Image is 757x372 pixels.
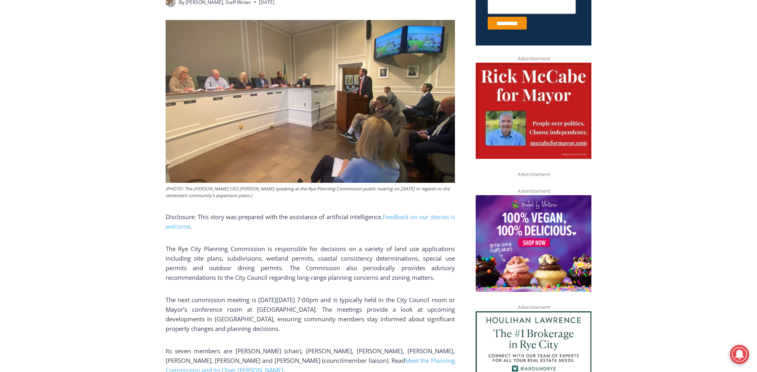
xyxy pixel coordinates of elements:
[509,187,558,195] span: Advertisement
[166,213,383,221] span: Disclosure: This story was prepared with the assistance of artificial intelligence.
[190,222,192,230] span: .
[209,79,370,97] span: Intern @ [DOMAIN_NAME]
[166,347,455,364] span: Its seven members are [PERSON_NAME] (chair), [PERSON_NAME], [PERSON_NAME], [PERSON_NAME], [PERSON...
[509,170,558,178] span: Advertisement
[509,55,558,62] span: Advertisement
[166,185,455,199] figcaption: (PHOTO: The [PERSON_NAME] CEO [PERSON_NAME] speaking at the Rye Planning Commission public hearin...
[166,296,455,332] span: The next commission meeting is [DATE][DATE] 7:00pm and is typically held in the City Council room...
[202,0,377,77] div: "The first chef I interviewed talked about coming to [GEOGRAPHIC_DATA] from [GEOGRAPHIC_DATA] in ...
[192,77,387,99] a: Intern @ [DOMAIN_NAME]
[509,303,558,311] span: Advertisement
[476,195,591,292] img: Baked by Melissa
[476,63,591,159] img: McCabe for Mayor
[166,245,455,281] span: The Rye City Planning Commission is responsible for decisions on a variety of land use applicatio...
[166,20,455,183] img: (PHOTO: The Osborn CEO Matt Anderson speaking at the Rye Planning Commission public hearing on Se...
